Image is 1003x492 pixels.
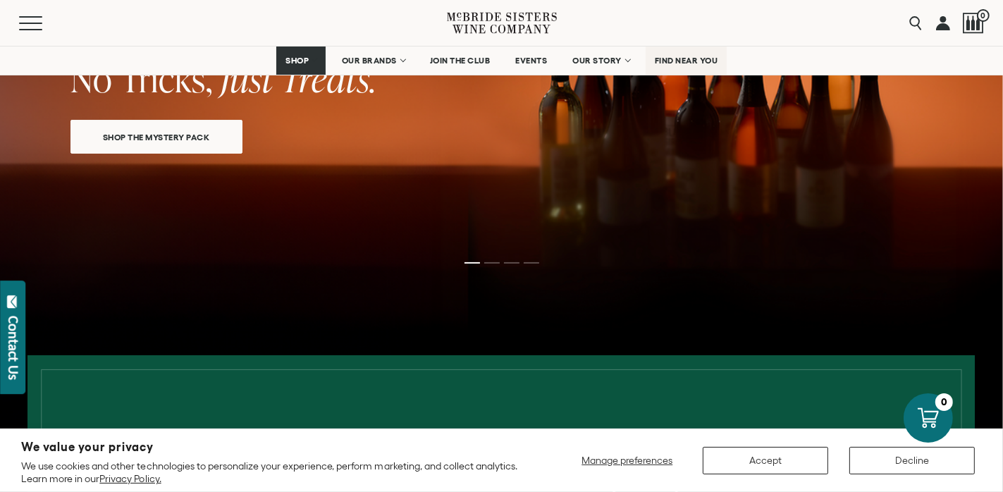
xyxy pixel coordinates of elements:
[276,47,326,75] a: SHOP
[285,56,309,66] span: SHOP
[70,54,113,103] span: No
[582,455,672,466] span: Manage preferences
[515,56,547,66] span: EVENTS
[70,120,242,154] a: SHOP THE MYSTERY PACK
[6,316,20,380] div: Contact Us
[484,262,500,264] li: Page dot 2
[464,262,480,264] li: Page dot 1
[703,447,828,474] button: Accept
[935,393,953,411] div: 0
[504,262,519,264] li: Page dot 3
[21,460,525,485] p: We use cookies and other technologies to personalize your experience, perform marketing, and coll...
[563,47,639,75] a: OUR STORY
[221,54,273,103] span: Just
[342,56,397,66] span: OUR BRANDS
[646,47,727,75] a: FIND NEAR YOU
[78,129,235,145] span: SHOP THE MYSTERY PACK
[430,56,491,66] span: JOIN THE CLUB
[849,447,975,474] button: Decline
[281,54,376,103] span: Treats.
[524,262,539,264] li: Page dot 4
[99,473,161,484] a: Privacy Policy.
[21,441,525,453] h2: We value your privacy
[506,47,556,75] a: EVENTS
[655,56,718,66] span: FIND NEAR YOU
[121,54,213,103] span: Tricks,
[977,9,990,22] span: 0
[421,47,500,75] a: JOIN THE CLUB
[19,16,70,30] button: Mobile Menu Trigger
[573,447,682,474] button: Manage preferences
[572,56,622,66] span: OUR STORY
[333,47,414,75] a: OUR BRANDS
